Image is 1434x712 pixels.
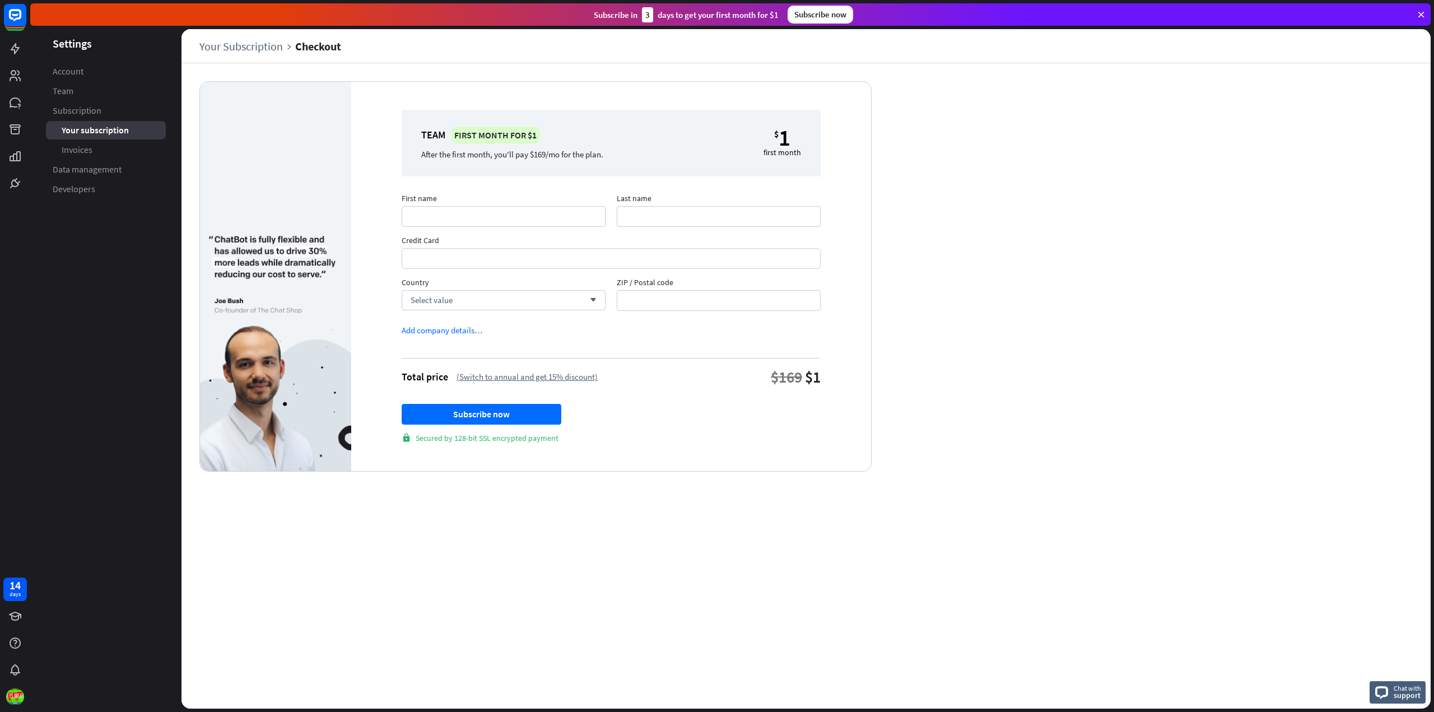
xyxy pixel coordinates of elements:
small: $ [774,128,779,147]
div: 3 [642,7,653,22]
span: Developers [53,183,95,195]
a: Data management [46,160,166,179]
span: Team [53,85,73,97]
div: 1 [779,128,790,147]
header: Settings [30,36,181,51]
div: 14 [10,580,21,590]
div: Total price [402,370,448,383]
span: Select value [411,295,453,305]
div: After the first month, you'll pay $169/mo for the plan. [421,149,603,160]
div: days [10,590,21,598]
span: Account [53,66,83,77]
a: Your Subscription [199,40,295,53]
span: support [1394,690,1421,700]
div: Checkout [295,40,341,53]
span: Credit Card [402,235,821,248]
span: Country [402,277,606,290]
i: arrow_down [584,297,597,304]
span: Subscription [53,105,101,117]
button: Subscribe now [402,404,561,425]
span: Chat with [1394,683,1421,694]
a: Invoices [46,141,166,159]
div: (Switch to annual and get 15% discount) [457,371,598,382]
input: First name [402,206,606,227]
input: ZIP / Postal code [617,290,821,311]
a: Account [46,62,166,81]
span: Invoices [62,144,92,156]
span: ZIP / Postal code [617,277,821,290]
div: First month for $1 [451,127,540,143]
button: Open LiveChat chat widget [9,4,43,38]
div: first month [763,147,801,157]
span: Last name [617,193,821,206]
div: Add company details… [402,325,482,336]
a: Subscription [46,101,166,120]
iframe: Billing information [410,249,812,268]
div: Team [421,127,603,143]
div: $169 [771,367,802,387]
span: Data management [53,164,122,175]
span: Your subscription [62,124,129,136]
div: Subscribe now [788,6,853,24]
input: Last name [617,206,821,227]
div: Subscribe in days to get your first month for $1 [594,7,779,22]
a: Team [46,82,166,100]
span: First name [402,193,606,206]
div: Secured by 128-bit SSL encrypted payment [402,433,821,443]
i: lock [402,433,411,443]
div: $1 [805,367,821,387]
img: 17017e6dca2a961f0bc0.png [200,235,351,471]
a: 14 days [3,578,27,601]
a: Developers [46,180,166,198]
